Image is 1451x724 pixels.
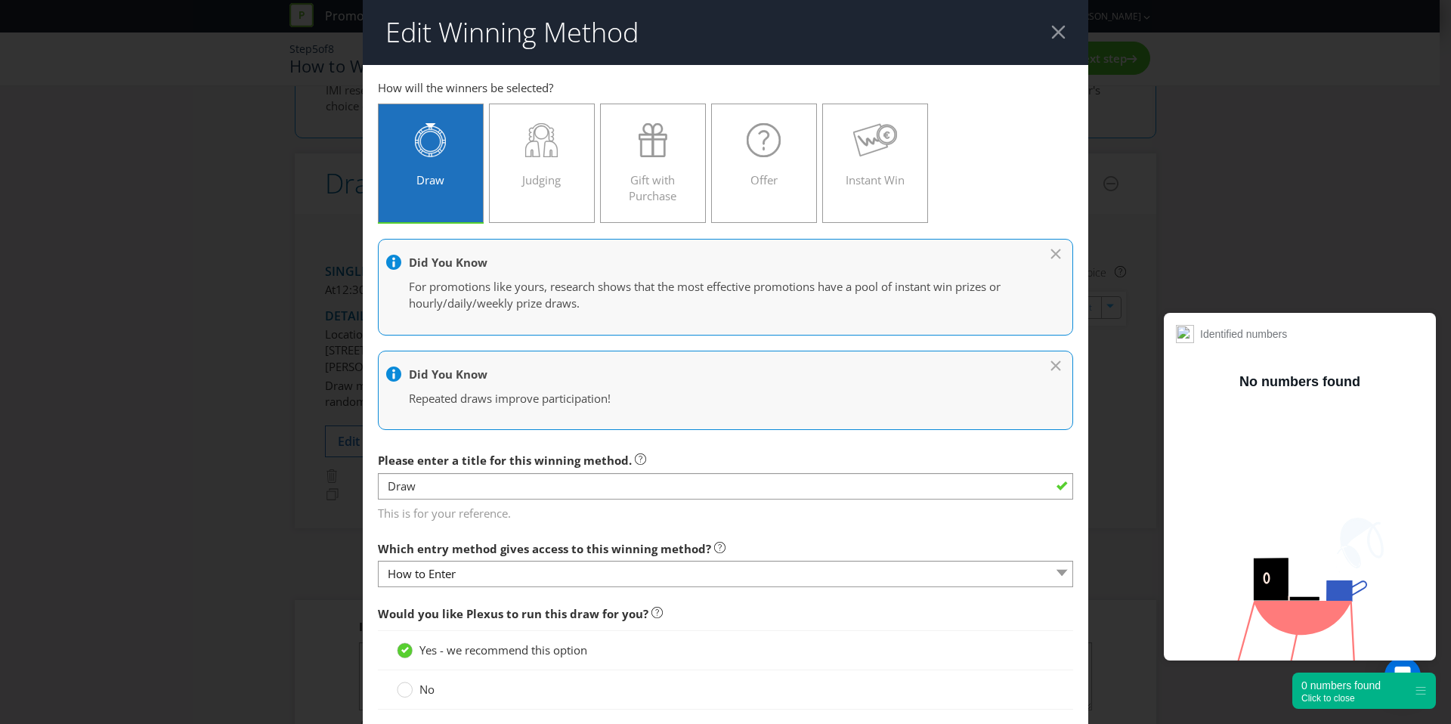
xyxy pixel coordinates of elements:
span: No [419,682,435,697]
h2: Edit Winning Method [385,17,639,48]
span: How will the winners be selected? [378,80,553,95]
span: Judging [522,172,561,187]
span: Draw [416,172,444,187]
span: Yes - we recommend this option [419,642,587,657]
span: Offer [750,172,778,187]
span: Would you like Plexus to run this draw for you? [378,606,648,621]
span: Gift with Purchase [629,172,676,203]
span: Which entry method gives access to this winning method? [378,541,711,556]
span: Please enter a title for this winning method. [378,453,632,468]
span: This is for your reference. [378,500,1073,522]
p: For promotions like yours, research shows that the most effective promotions have a pool of insta... [409,279,1027,311]
p: Repeated draws improve participation! [409,391,1027,407]
span: Instant Win [846,172,905,187]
